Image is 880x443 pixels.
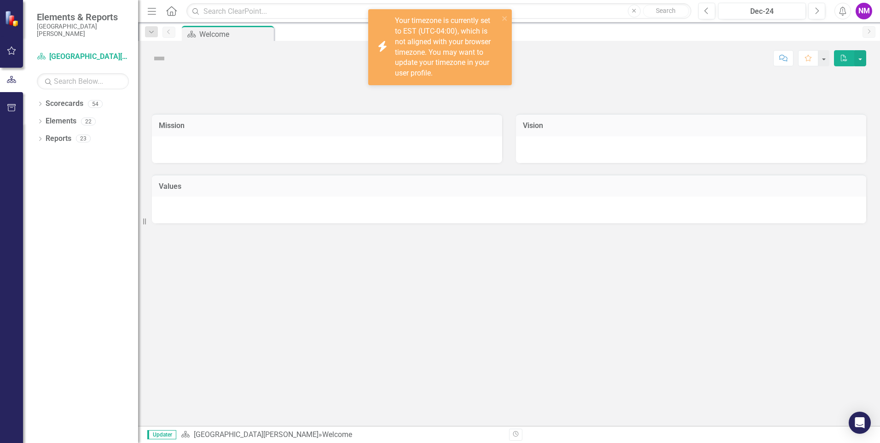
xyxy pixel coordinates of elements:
button: close [502,13,508,23]
button: Dec-24 [718,3,806,19]
div: Welcome [322,430,352,439]
a: [GEOGRAPHIC_DATA][PERSON_NAME] [194,430,318,439]
div: 22 [81,117,96,125]
div: » [181,430,502,440]
button: Search [643,5,689,17]
a: [GEOGRAPHIC_DATA][PERSON_NAME] [37,52,129,62]
h3: Mission [159,122,495,130]
div: 23 [76,135,91,143]
a: Elements [46,116,76,127]
h3: Values [159,182,859,191]
span: Updater [147,430,176,439]
small: [GEOGRAPHIC_DATA][PERSON_NAME] [37,23,129,38]
button: NM [856,3,872,19]
img: ClearPoint Strategy [5,11,21,27]
a: Reports [46,134,71,144]
a: Scorecards [46,99,83,109]
div: Open Intercom Messenger [849,412,871,434]
h3: Vision [523,122,859,130]
span: Search [656,7,676,14]
div: Welcome [199,29,272,40]
img: Not Defined [152,51,167,66]
span: Elements & Reports [37,12,129,23]
div: Your timezone is currently set to EST (UTC-04:00), which is not aligned with your browser timezon... [395,16,499,79]
div: Dec-24 [721,6,803,17]
div: 54 [88,100,103,108]
input: Search Below... [37,73,129,89]
input: Search ClearPoint... [186,3,691,19]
